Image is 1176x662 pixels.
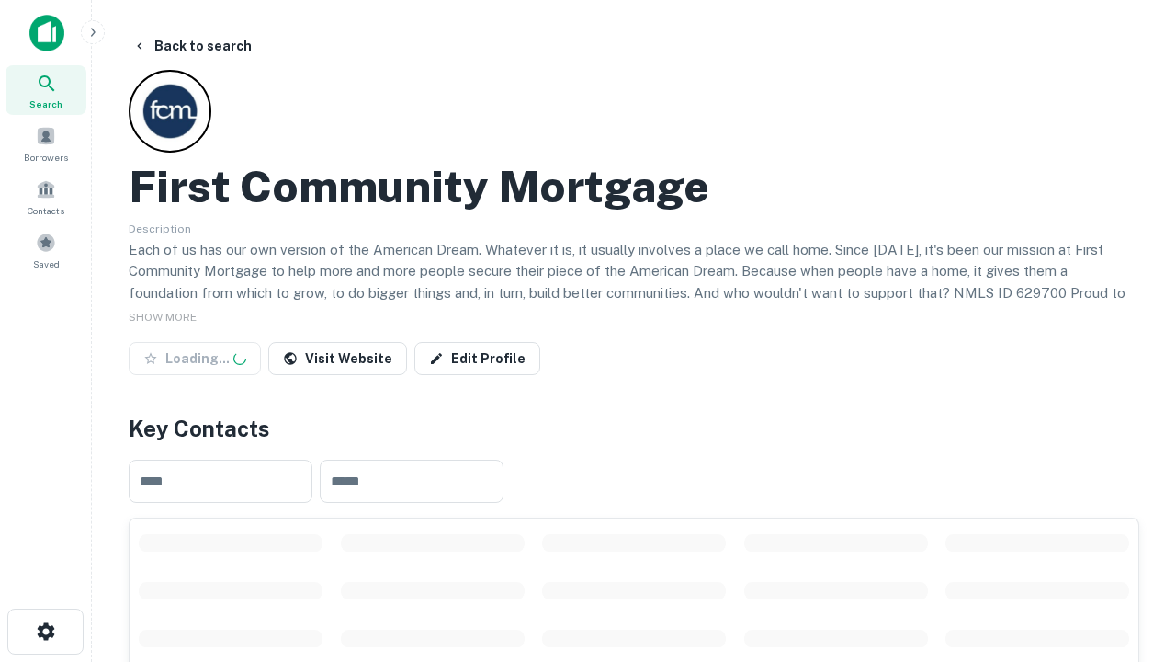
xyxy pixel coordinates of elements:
iframe: Chat Widget [1084,456,1176,544]
a: Contacts [6,172,86,222]
h2: First Community Mortgage [129,160,709,213]
span: Search [29,97,62,111]
p: Each of us has our own version of the American Dream. Whatever it is, it usually involves a place... [129,239,1139,325]
a: Edit Profile [414,342,540,375]
a: Borrowers [6,119,86,168]
a: Search [6,65,86,115]
span: Borrowers [24,150,68,165]
span: Saved [33,257,60,271]
a: Visit Website [268,342,407,375]
a: Saved [6,225,86,275]
span: Description [129,223,191,235]
button: Back to search [125,29,259,63]
span: Contacts [28,203,64,218]
img: capitalize-icon.png [29,15,64,51]
span: SHOW MORE [129,311,197,324]
h4: Key Contacts [129,412,1139,445]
